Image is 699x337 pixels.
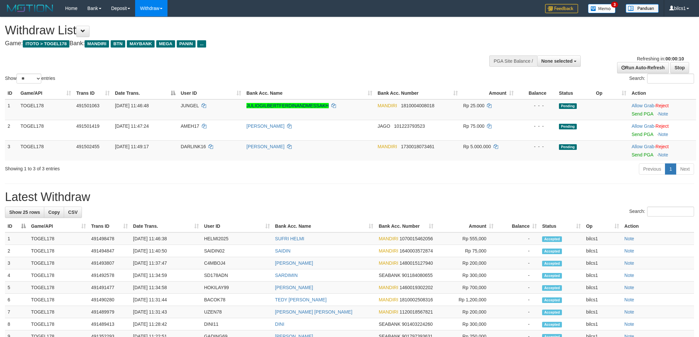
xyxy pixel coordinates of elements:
[378,144,397,149] span: MANDIRI
[496,318,539,330] td: -
[275,248,291,253] a: SAIDIN
[658,152,668,157] a: Note
[379,285,398,290] span: MANDIRI
[112,87,178,99] th: Date Trans.: activate to sort column descending
[5,163,286,172] div: Showing 1 to 3 of 3 entries
[539,220,583,232] th: Status: activate to sort column ascending
[130,294,202,306] td: [DATE] 11:31:44
[496,245,539,257] td: -
[89,282,130,294] td: 491491477
[496,257,539,269] td: -
[463,103,485,108] span: Rp 25.000
[28,257,89,269] td: TOGEL178
[5,232,28,245] td: 1
[632,144,654,149] a: Allow Grab
[28,232,89,245] td: TOGEL178
[378,103,397,108] span: MANDIRI
[496,294,539,306] td: -
[246,144,284,149] a: [PERSON_NAME]
[593,87,629,99] th: Op: activate to sort column ascending
[379,273,400,278] span: SEABANK
[622,220,694,232] th: Action
[115,123,149,129] span: [DATE] 11:47:24
[496,232,539,245] td: -
[401,103,434,108] span: Copy 1810004008018 to clipboard
[624,297,634,302] a: Note
[28,306,89,318] td: TOGEL178
[519,123,554,129] div: - - -
[460,87,516,99] th: Amount: activate to sort column ascending
[583,282,622,294] td: bilcs1
[64,207,82,218] a: CSV
[44,207,64,218] a: Copy
[5,3,55,13] img: MOTION_logo.png
[583,220,622,232] th: Op: activate to sort column ascending
[629,140,696,161] td: ·
[5,245,28,257] td: 2
[436,306,496,318] td: Rp 200,000
[588,4,616,13] img: Button%20Memo.svg
[379,297,398,302] span: MANDIRI
[394,123,425,129] span: Copy 101223793523 to clipboard
[583,269,622,282] td: bilcs1
[632,103,654,108] a: Allow Grab
[436,232,496,245] td: Rp 555,000
[626,4,659,13] img: panduan.png
[246,103,329,108] a: JULIOGILBERTFERDINANDMESSAKH
[611,2,618,8] span: 3
[629,87,696,99] th: Action
[85,40,109,48] span: MANDIRI
[655,103,669,108] a: Reject
[399,285,433,290] span: Copy 1460019302202 to clipboard
[111,40,125,48] span: BTN
[655,123,669,129] a: Reject
[89,318,130,330] td: 491489413
[197,40,206,48] span: ...
[545,4,578,13] img: Feedback.jpg
[18,140,74,161] td: TOGEL178
[202,269,273,282] td: SD178ADN
[5,24,460,37] h1: Withdraw List
[632,103,655,108] span: ·
[9,210,40,215] span: Show 25 rows
[629,207,694,217] label: Search:
[130,232,202,245] td: [DATE] 11:46:38
[18,120,74,140] td: TOGEL178
[658,132,668,137] a: Note
[177,40,196,48] span: PANIN
[399,236,433,241] span: Copy 1070015462056 to clipboard
[5,74,55,84] label: Show entries
[624,273,634,278] a: Note
[130,245,202,257] td: [DATE] 11:40:50
[379,321,400,327] span: SEABANK
[379,309,398,315] span: MANDIRI
[436,220,496,232] th: Amount: activate to sort column ascending
[463,144,491,149] span: Rp 5.000.000
[402,273,432,278] span: Copy 901184080655 to clipboard
[28,269,89,282] td: TOGEL178
[202,306,273,318] td: UZEN78
[516,87,556,99] th: Balance
[202,257,273,269] td: C4MBOJ4
[74,87,112,99] th: Trans ID: activate to sort column ascending
[496,269,539,282] td: -
[375,87,460,99] th: Bank Acc. Number: activate to sort column ascending
[496,282,539,294] td: -
[632,152,653,157] a: Send PGA
[617,62,669,73] a: Run Auto-Refresh
[670,62,689,73] a: Stop
[639,163,665,175] a: Previous
[275,236,305,241] a: SUFRI HELMI
[556,87,593,99] th: Status
[5,190,694,204] h1: Latest Withdraw
[23,40,69,48] span: ITOTO > TOGEL178
[28,282,89,294] td: TOGEL178
[583,318,622,330] td: bilcs1
[181,103,199,108] span: JUNGEL
[559,103,577,109] span: Pending
[559,124,577,129] span: Pending
[542,322,562,327] span: Accepted
[115,144,149,149] span: [DATE] 11:49:17
[48,210,60,215] span: Copy
[399,297,433,302] span: Copy 1810002508316 to clipboard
